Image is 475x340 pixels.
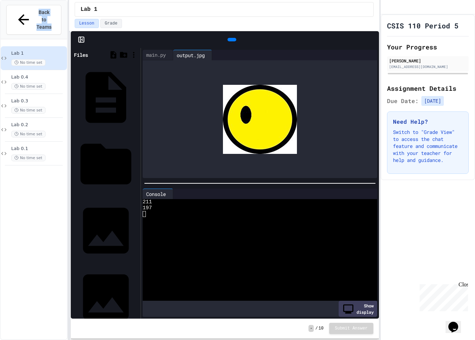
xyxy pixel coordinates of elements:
button: Submit Answer [329,323,373,334]
div: main.py [143,50,173,60]
div: [PERSON_NAME] [389,57,467,64]
div: Show display [339,301,377,317]
span: 197 [143,205,152,211]
span: 10 [319,326,324,331]
span: Back to Teams [36,9,52,31]
h3: Need Help? [393,117,463,126]
div: [EMAIL_ADDRESS][DOMAIN_NAME] [389,64,467,69]
div: Files [74,51,88,59]
span: Lab 0.1 [11,146,66,152]
iframe: chat widget [446,312,468,333]
iframe: chat widget [417,281,468,311]
span: - [308,325,314,332]
h2: Assignment Details [387,83,469,93]
div: main.py [143,51,169,59]
span: [DATE] [421,96,444,106]
span: No time set [11,155,46,161]
h2: Your Progress [387,42,469,52]
span: Lab 1 [11,50,66,56]
span: No time set [11,83,46,90]
span: Lab 0.4 [11,74,66,80]
button: Lesson [75,19,99,28]
span: No time set [11,131,46,137]
span: 211 [143,199,152,205]
span: No time set [11,107,46,114]
h1: CSIS 110 Period 5 [387,21,459,30]
span: Submit Answer [335,326,368,331]
div: output.jpg [173,50,212,60]
div: output.jpg [173,52,208,59]
div: Console [143,190,169,198]
button: Back to Teams [6,5,61,35]
span: Lab 0.2 [11,122,66,128]
span: Due Date: [387,97,419,105]
span: Lab 0.3 [11,98,66,104]
div: Console [143,189,173,199]
img: Z [223,85,297,154]
span: Lab 1 [81,5,97,14]
span: / [315,326,318,331]
p: Switch to "Grade View" to access the chat feature and communicate with your teacher for help and ... [393,129,463,164]
div: Chat with us now!Close [3,3,48,45]
span: No time set [11,59,46,66]
button: Grade [100,19,122,28]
